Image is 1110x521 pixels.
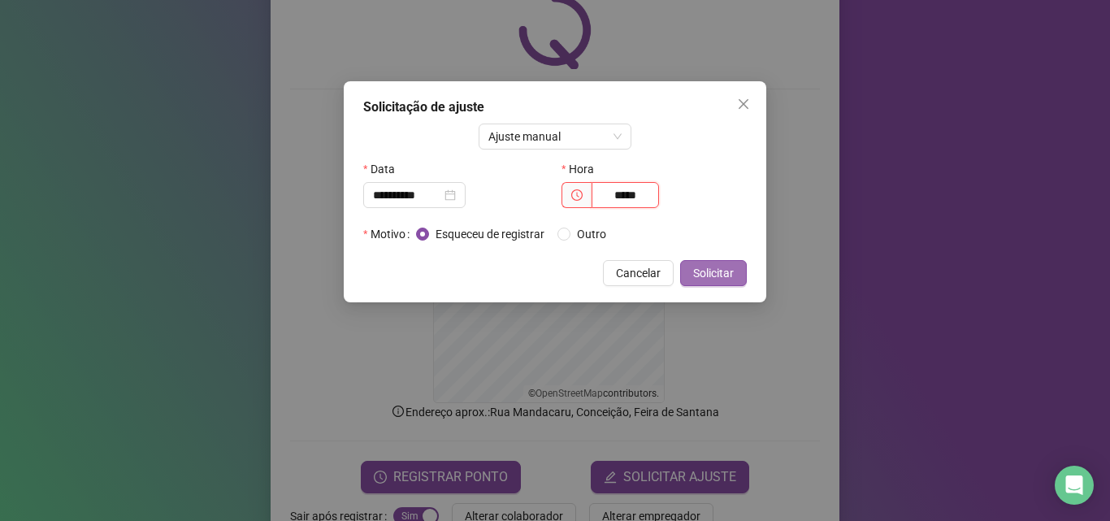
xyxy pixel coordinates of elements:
[570,225,613,243] span: Outro
[603,260,674,286] button: Cancelar
[616,264,661,282] span: Cancelar
[488,124,622,149] span: Ajuste manual
[680,260,747,286] button: Solicitar
[737,98,750,111] span: close
[363,221,416,247] label: Motivo
[1055,466,1094,505] div: Open Intercom Messenger
[571,189,583,201] span: clock-circle
[731,91,757,117] button: Close
[693,264,734,282] span: Solicitar
[363,156,405,182] label: Data
[429,225,551,243] span: Esqueceu de registrar
[562,156,605,182] label: Hora
[363,98,747,117] div: Solicitação de ajuste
